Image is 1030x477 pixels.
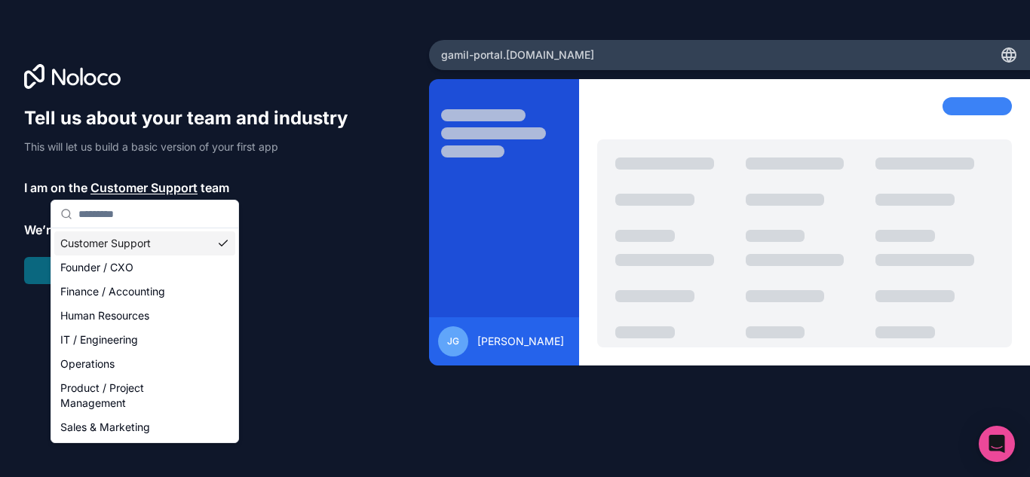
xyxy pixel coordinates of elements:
[54,280,235,304] div: Finance / Accounting
[979,426,1015,462] div: Open Intercom Messenger
[477,334,564,349] span: [PERSON_NAME]
[54,304,235,328] div: Human Resources
[24,179,87,197] span: I am on the
[54,328,235,352] div: IT / Engineering
[24,106,362,130] h1: Tell us about your team and industry
[447,335,459,347] span: jg
[54,231,235,255] div: Customer Support
[51,228,238,442] div: Suggestions
[441,47,594,63] span: gamil-portal .[DOMAIN_NAME]
[24,139,362,154] p: This will let us build a basic version of your first app
[54,352,235,376] div: Operations
[90,179,198,197] span: Customer Support
[54,255,235,280] div: Founder / CXO
[24,221,93,239] span: We’re in the
[54,415,235,439] div: Sales & Marketing
[201,179,229,197] span: team
[54,376,235,415] div: Product / Project Management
